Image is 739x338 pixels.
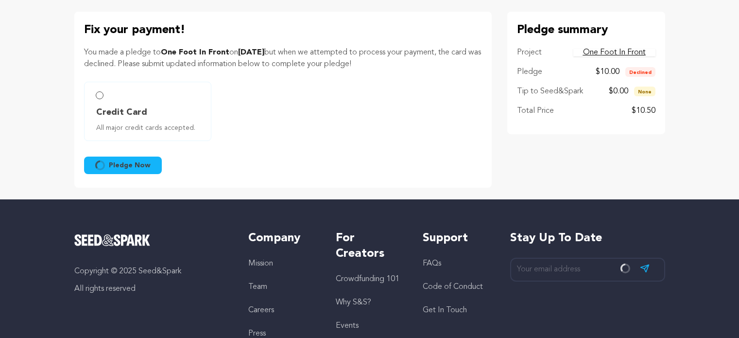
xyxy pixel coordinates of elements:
[517,86,583,97] p: Tip to Seed&Spark
[74,234,151,246] img: Seed&Spark Logo
[510,258,665,282] input: Your email address
[74,266,229,277] p: Copyright © 2025 Seed&Spark
[74,283,229,295] p: All rights reserved
[573,49,655,56] a: One Foot In Front
[74,234,229,246] a: Seed&Spark Homepage
[96,106,147,119] span: Credit Card
[248,283,267,291] a: Team
[248,330,266,338] a: Press
[161,49,229,56] span: One Foot In Front
[84,21,482,39] p: Fix your payment!
[517,47,542,58] p: Project
[517,105,554,117] p: Total Price
[596,68,619,76] span: $10.00
[336,275,399,283] a: Crowdfunding 101
[423,283,483,291] a: Code of Conduct
[336,231,403,262] h5: For Creators
[517,66,542,78] p: Pledge
[336,322,359,330] a: Events
[423,260,441,267] a: FAQs
[84,157,162,174] button: Pledge Now
[632,105,655,117] p: $10.50
[423,306,467,314] a: Get In Touch
[634,87,655,96] span: None
[84,47,482,70] p: You made a pledge to on but when we attempted to process your payment, the card was declined. Ple...
[238,49,264,56] span: [DATE]
[109,160,151,170] span: Pledge Now
[248,306,274,314] a: Careers
[96,123,203,133] span: All major credit cards accepted.
[423,231,490,246] h5: Support
[510,231,665,246] h5: Stay up to date
[517,21,655,39] p: Pledge summary
[609,88,628,95] span: $0.00
[248,231,316,246] h5: Company
[336,299,371,306] a: Why S&S?
[248,260,273,267] a: Mission
[625,67,655,77] span: Declined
